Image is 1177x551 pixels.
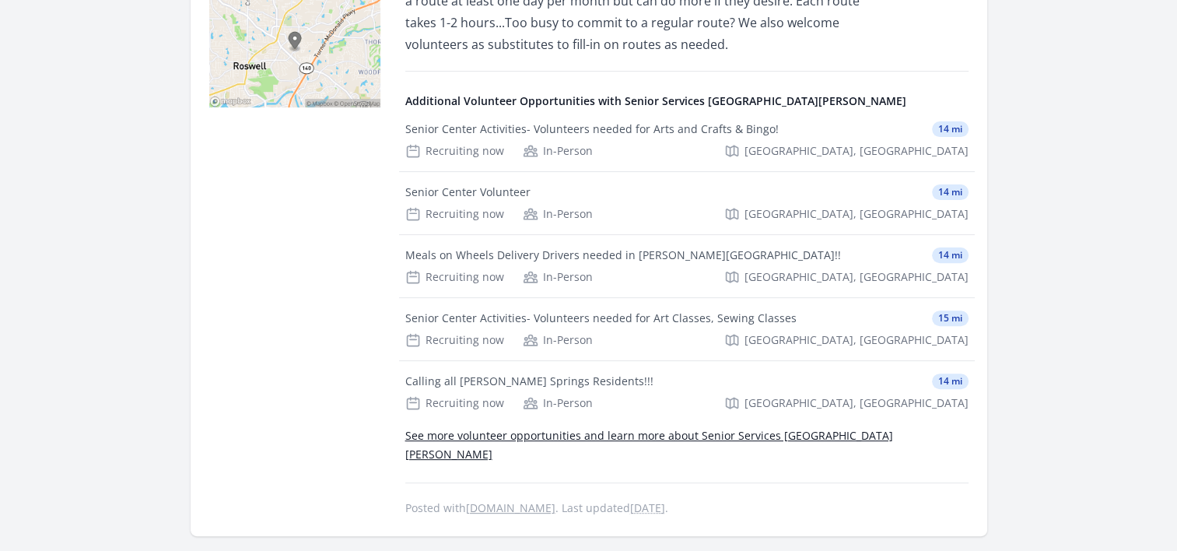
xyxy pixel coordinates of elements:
p: Posted with . Last updated . [405,502,969,514]
div: Senior Center Volunteer [405,184,531,200]
div: In-Person [523,143,593,159]
a: Senior Center Activities- Volunteers needed for Art Classes, Sewing Classes 15 mi Recruiting now ... [399,298,975,360]
a: Senior Center Activities- Volunteers needed for Arts and Crafts & Bingo! 14 mi Recruiting now In-... [399,109,975,171]
a: [DOMAIN_NAME] [466,500,555,515]
span: [GEOGRAPHIC_DATA], [GEOGRAPHIC_DATA] [744,395,969,411]
div: Senior Center Activities- Volunteers needed for Art Classes, Sewing Classes [405,311,797,326]
div: Recruiting now [405,395,504,411]
h4: Additional Volunteer Opportunities with Senior Services [GEOGRAPHIC_DATA][PERSON_NAME] [405,93,969,109]
span: 14 mi [932,247,969,263]
span: [GEOGRAPHIC_DATA], [GEOGRAPHIC_DATA] [744,269,969,285]
div: Recruiting now [405,206,504,222]
div: In-Person [523,395,593,411]
a: Calling all [PERSON_NAME] Springs Residents!!! 14 mi Recruiting now In-Person [GEOGRAPHIC_DATA], ... [399,361,975,423]
a: Meals on Wheels Delivery Drivers needed in [PERSON_NAME][GEOGRAPHIC_DATA]!! 14 mi Recruiting now ... [399,235,975,297]
span: 14 mi [932,374,969,389]
div: Meals on Wheels Delivery Drivers needed in [PERSON_NAME][GEOGRAPHIC_DATA]!! [405,247,841,263]
div: In-Person [523,206,593,222]
span: 14 mi [932,184,969,200]
span: 14 mi [932,121,969,137]
span: 15 mi [932,311,969,326]
span: [GEOGRAPHIC_DATA], [GEOGRAPHIC_DATA] [744,143,969,159]
div: Recruiting now [405,332,504,348]
a: See more volunteer opportunities and learn more about Senior Services [GEOGRAPHIC_DATA][PERSON_NAME] [405,428,893,462]
div: In-Person [523,332,593,348]
div: In-Person [523,269,593,285]
div: Calling all [PERSON_NAME] Springs Residents!!! [405,374,653,389]
abbr: Fri, Sep 19, 2025 9:43 PM [630,500,665,515]
a: Senior Center Volunteer 14 mi Recruiting now In-Person [GEOGRAPHIC_DATA], [GEOGRAPHIC_DATA] [399,172,975,234]
div: Recruiting now [405,143,504,159]
div: Senior Center Activities- Volunteers needed for Arts and Crafts & Bingo! [405,121,779,137]
span: [GEOGRAPHIC_DATA], [GEOGRAPHIC_DATA] [744,206,969,222]
div: Recruiting now [405,269,504,285]
span: [GEOGRAPHIC_DATA], [GEOGRAPHIC_DATA] [744,332,969,348]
